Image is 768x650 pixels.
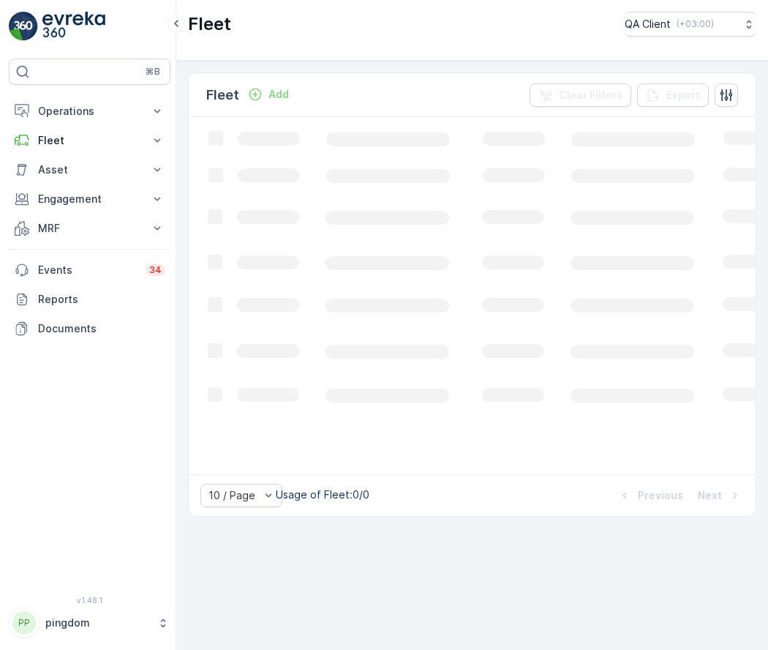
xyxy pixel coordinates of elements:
[276,487,369,502] p: Usage of Fleet : 0/0
[38,192,141,206] p: Engagement
[9,255,170,285] a: Events34
[9,214,170,243] button: MRF
[9,126,170,155] button: Fleet
[9,97,170,126] button: Operations
[38,133,141,148] p: Fleet
[45,616,150,630] p: pingdom
[638,488,683,503] p: Previous
[38,292,165,307] p: Reports
[530,83,631,107] button: Clear Filters
[698,488,722,503] p: Next
[38,321,165,336] p: Documents
[666,88,700,102] p: Export
[9,12,38,41] img: logo
[9,314,170,343] a: Documents
[268,87,289,102] p: Add
[625,12,756,37] button: QA Client(+03:00)
[242,86,295,103] button: Add
[146,66,160,78] p: ⌘B
[9,155,170,184] button: Asset
[206,85,239,105] p: Fleet
[677,18,714,30] p: ( +03:00 )
[38,104,141,119] p: Operations
[696,487,744,504] button: Next
[38,263,138,277] p: Events
[188,12,231,36] p: Fleet
[616,487,685,504] button: Previous
[637,83,709,107] button: Export
[9,596,170,605] span: v 1.48.1
[12,611,36,635] div: PP
[38,162,141,177] p: Asset
[42,12,105,41] img: logo_light-DOdMpM7g.png
[9,608,170,638] button: PPpingdom
[9,285,170,314] a: Reports
[559,88,622,102] p: Clear Filters
[38,221,141,236] p: MRF
[625,17,671,31] p: QA Client
[9,184,170,214] button: Engagement
[149,264,162,276] p: 34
